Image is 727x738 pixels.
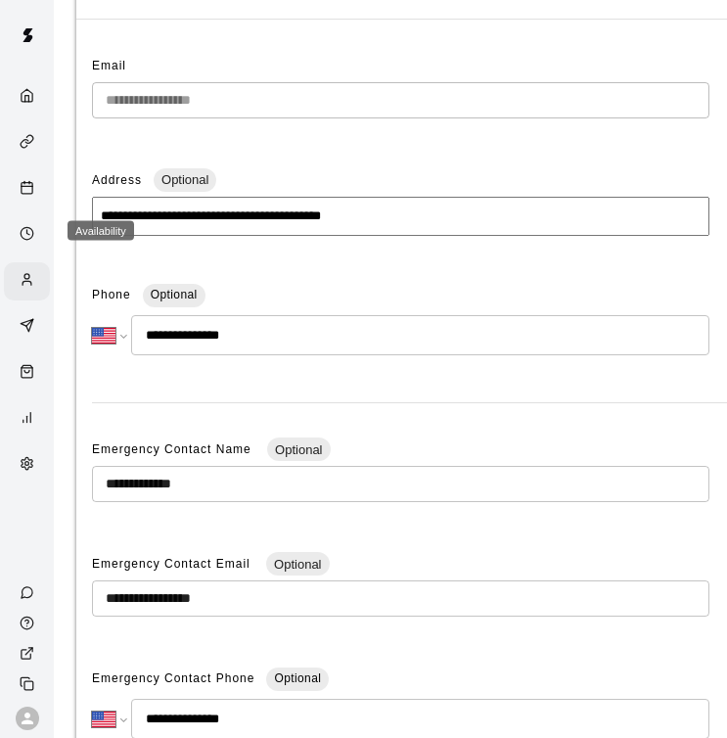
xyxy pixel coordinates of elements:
[92,82,709,118] div: The email of an existing customer can only be changed by the customer themselves at https://book....
[4,608,54,638] a: Visit help center
[8,16,47,55] img: Swift logo
[151,288,198,301] span: Optional
[4,669,54,699] div: Copy public page link
[267,442,330,457] span: Optional
[92,442,255,456] span: Emergency Contact Name
[68,221,134,241] div: Availability
[92,664,254,695] span: Emergency Contact Phone
[4,638,54,669] a: View public page
[154,172,216,187] span: Optional
[92,280,131,311] span: Phone
[92,557,254,571] span: Emergency Contact Email
[92,59,126,72] span: Email
[92,173,142,187] span: Address
[4,577,54,608] a: Contact Us
[274,671,321,685] span: Optional
[266,557,329,572] span: Optional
